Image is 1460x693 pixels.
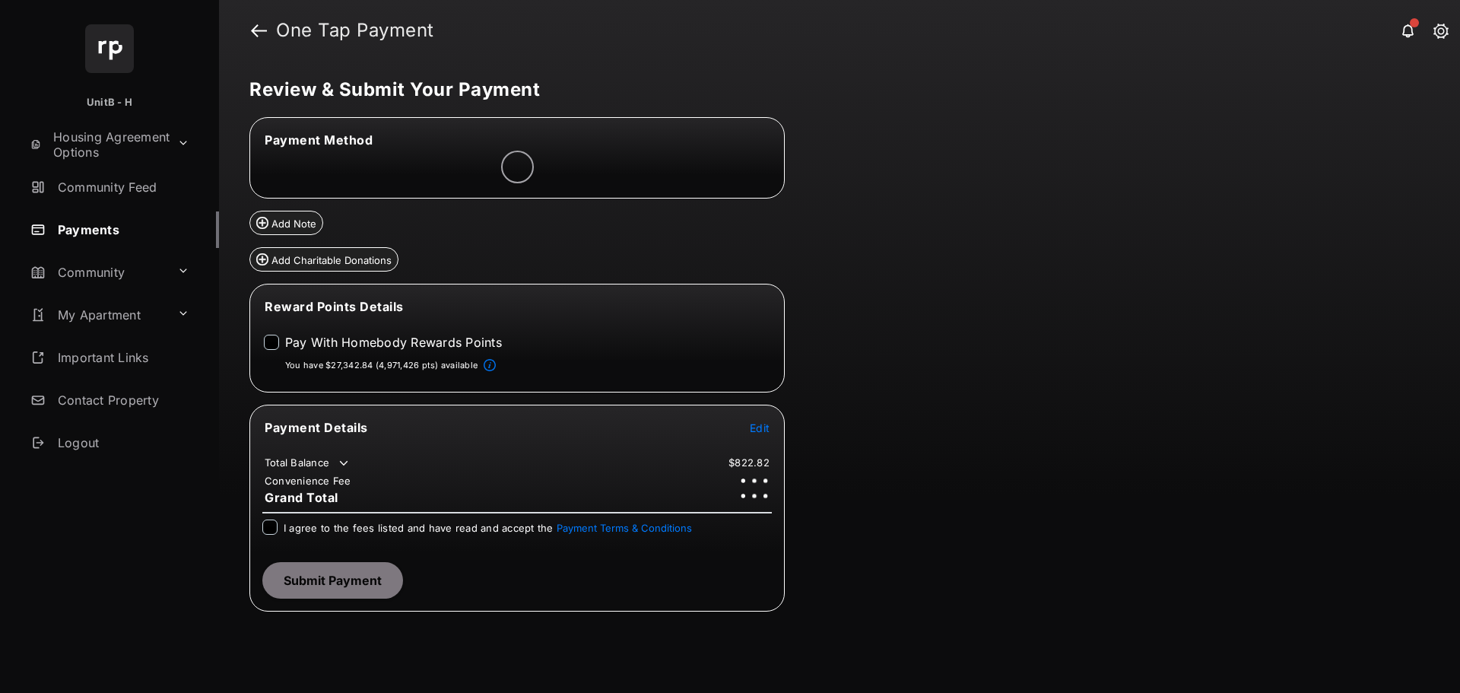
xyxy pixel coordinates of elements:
[285,335,502,350] label: Pay With Homebody Rewards Points
[750,421,770,434] span: Edit
[24,211,219,248] a: Payments
[276,21,434,40] strong: One Tap Payment
[24,297,171,333] a: My Apartment
[24,424,219,461] a: Logout
[24,169,219,205] a: Community Feed
[265,420,368,435] span: Payment Details
[249,81,1417,99] h5: Review & Submit Your Payment
[265,490,338,505] span: Grand Total
[262,562,403,599] button: Submit Payment
[87,95,132,110] p: UnitB - H
[265,299,404,314] span: Reward Points Details
[24,382,219,418] a: Contact Property
[24,254,171,291] a: Community
[750,420,770,435] button: Edit
[85,24,134,73] img: svg+xml;base64,PHN2ZyB4bWxucz0iaHR0cDovL3d3dy53My5vcmcvMjAwMC9zdmciIHdpZHRoPSI2NCIgaGVpZ2h0PSI2NC...
[728,456,770,469] td: $822.82
[24,126,171,163] a: Housing Agreement Options
[249,211,323,235] button: Add Note
[264,474,352,488] td: Convenience Fee
[24,339,195,376] a: Important Links
[557,522,692,534] button: I agree to the fees listed and have read and accept the
[285,359,478,372] p: You have $27,342.84 (4,971,426 pts) available
[249,247,398,272] button: Add Charitable Donations
[264,456,351,471] td: Total Balance
[284,522,692,534] span: I agree to the fees listed and have read and accept the
[265,132,373,148] span: Payment Method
